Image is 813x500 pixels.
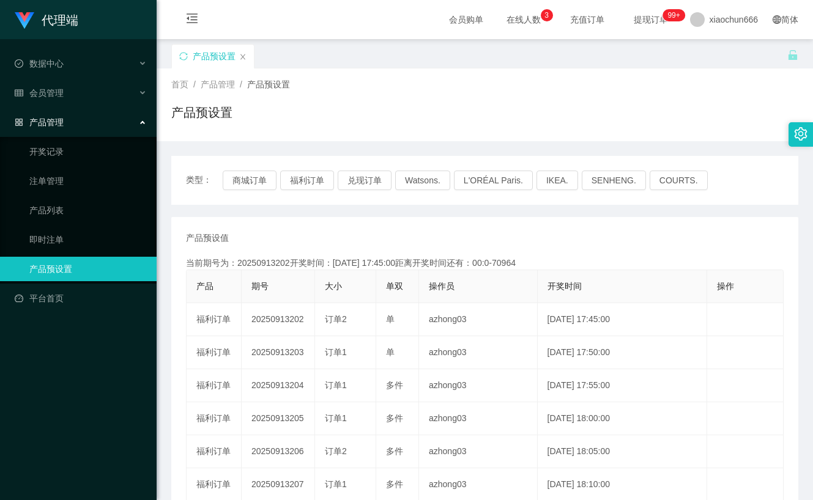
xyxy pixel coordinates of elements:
[386,347,395,357] span: 单
[280,171,334,190] button: 福利订单
[15,88,64,98] span: 会员管理
[15,286,147,311] a: 图标: dashboard平台首页
[179,52,188,61] i: 图标: sync
[187,369,242,402] td: 福利订单
[386,380,403,390] span: 多件
[386,281,403,291] span: 单双
[325,446,347,456] span: 订单2
[325,413,347,423] span: 订单1
[171,103,232,122] h1: 产品预设置
[187,336,242,369] td: 福利订单
[419,402,538,435] td: azhong03
[186,232,229,244] span: 产品预设值
[386,446,403,456] span: 多件
[42,1,78,40] h1: 代理端
[223,171,277,190] button: 商城订单
[15,89,23,97] i: 图标: table
[15,59,64,68] span: 数据中心
[628,15,674,24] span: 提现订单
[773,15,781,24] i: 图标: global
[171,79,188,89] span: 首页
[386,413,403,423] span: 多件
[15,15,78,24] a: 代理端
[186,257,784,270] div: 当前期号为：20250913202开奖时间：[DATE] 17:45:00距离开奖时间还有：00:0-70964
[29,139,147,164] a: 开奖记录
[29,257,147,281] a: 产品预设置
[395,171,450,190] button: Watsons.
[29,169,147,193] a: 注单管理
[247,79,290,89] span: 产品预设置
[454,171,533,190] button: L'ORÉAL Paris.
[548,281,582,291] span: 开奖时间
[386,314,395,324] span: 单
[186,171,223,190] span: 类型：
[538,435,707,468] td: [DATE] 18:05:00
[15,117,64,127] span: 产品管理
[429,281,455,291] span: 操作员
[242,435,315,468] td: 20250913206
[386,479,403,489] span: 多件
[663,9,685,21] sup: 1193
[794,127,807,141] i: 图标: setting
[242,336,315,369] td: 20250913203
[251,281,269,291] span: 期号
[242,303,315,336] td: 20250913202
[541,9,553,21] sup: 3
[325,281,342,291] span: 大小
[242,369,315,402] td: 20250913204
[538,336,707,369] td: [DATE] 17:50:00
[500,15,547,24] span: 在线人数
[338,171,392,190] button: 兑现订单
[240,79,242,89] span: /
[325,380,347,390] span: 订单1
[29,198,147,222] a: 产品列表
[187,435,242,468] td: 福利订单
[187,402,242,435] td: 福利订单
[544,9,549,21] p: 3
[717,281,734,291] span: 操作
[419,336,538,369] td: azhong03
[538,369,707,402] td: [DATE] 17:55:00
[187,303,242,336] td: 福利订单
[196,281,213,291] span: 产品
[419,303,538,336] td: azhong03
[538,303,707,336] td: [DATE] 17:45:00
[536,171,578,190] button: IKEA.
[193,45,236,68] div: 产品预设置
[650,171,708,190] button: COURTS.
[325,479,347,489] span: 订单1
[325,314,347,324] span: 订单2
[29,227,147,252] a: 即时注单
[564,15,611,24] span: 充值订单
[15,12,34,29] img: logo.9652507e.png
[325,347,347,357] span: 订单1
[419,369,538,402] td: azhong03
[193,79,196,89] span: /
[582,171,646,190] button: SENHENG.
[15,59,23,68] i: 图标: check-circle-o
[787,50,798,61] i: 图标: unlock
[538,402,707,435] td: [DATE] 18:00:00
[419,435,538,468] td: azhong03
[239,53,247,61] i: 图标: close
[15,118,23,127] i: 图标: appstore-o
[171,1,213,40] i: 图标: menu-fold
[242,402,315,435] td: 20250913205
[201,79,235,89] span: 产品管理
